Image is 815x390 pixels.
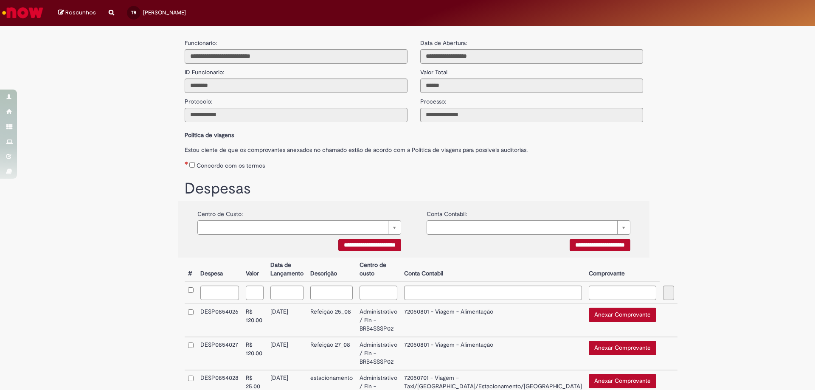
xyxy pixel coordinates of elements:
label: Funcionario: [185,39,217,47]
label: Protocolo: [185,93,212,106]
button: Anexar Comprovante [589,341,656,355]
img: ServiceNow [1,4,45,21]
td: 72050801 - Viagem - Alimentação [401,337,585,370]
td: DESP0854027 [197,337,242,370]
td: 72050801 - Viagem - Alimentação [401,304,585,337]
td: [DATE] [267,337,307,370]
button: Anexar Comprovante [589,308,656,322]
span: Rascunhos [65,8,96,17]
h1: Despesas [185,180,643,197]
label: Conta Contabil: [427,205,467,218]
th: Data de Lançamento [267,258,307,282]
b: Política de viagens [185,131,234,139]
span: [PERSON_NAME] [143,9,186,16]
th: Despesa [197,258,242,282]
label: Data de Abertura: [420,39,467,47]
label: ID Funcionario: [185,64,224,76]
td: DESP0854026 [197,304,242,337]
label: Concordo com os termos [197,161,265,170]
a: Limpar campo {0} [427,220,630,235]
a: Limpar campo {0} [197,220,401,235]
td: R$ 120.00 [242,304,267,337]
th: # [185,258,197,282]
label: Processo: [420,93,446,106]
th: Centro de custo [356,258,401,282]
span: TR [131,10,136,15]
label: Centro de Custo: [197,205,243,218]
label: Estou ciente de que os comprovantes anexados no chamado estão de acordo com a Politica de viagens... [185,141,643,154]
td: Administrativo / Fin - BRB4SSSP02 [356,337,401,370]
td: Administrativo / Fin - BRB4SSSP02 [356,304,401,337]
th: Comprovante [585,258,660,282]
td: Anexar Comprovante [585,304,660,337]
a: Rascunhos [58,9,96,17]
th: Conta Contabil [401,258,585,282]
label: Valor Total [420,64,447,76]
button: Anexar Comprovante [589,374,656,388]
td: [DATE] [267,304,307,337]
td: Refeição 27_08 [307,337,356,370]
th: Valor [242,258,267,282]
td: Refeição 25_08 [307,304,356,337]
td: R$ 120.00 [242,337,267,370]
th: Descrição [307,258,356,282]
td: Anexar Comprovante [585,337,660,370]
